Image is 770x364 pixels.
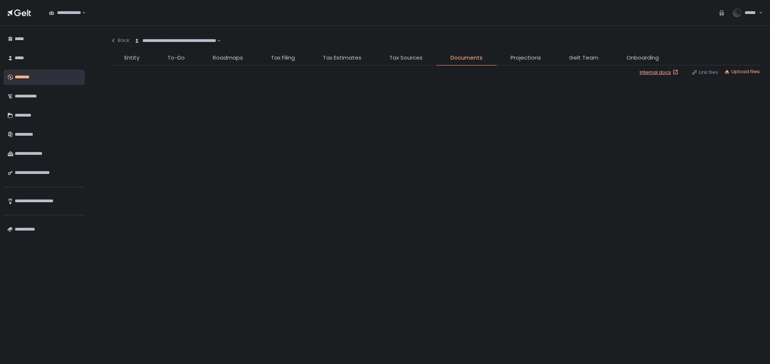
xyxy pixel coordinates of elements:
div: Back [110,37,130,44]
button: Link files [692,69,718,76]
div: Search for option [130,33,221,49]
span: Onboarding [626,54,659,62]
span: Gelt Team [569,54,598,62]
button: Back [110,33,130,48]
span: Tax Sources [389,54,423,62]
div: Search for option [44,5,86,21]
span: Tax Filing [271,54,295,62]
span: Documents [451,54,483,62]
span: Entity [124,54,139,62]
span: To-Do [167,54,185,62]
button: Upload files [724,68,760,75]
span: Roadmaps [213,54,243,62]
span: Projections [511,54,541,62]
span: Tax Estimates [323,54,361,62]
a: Internal docs [640,69,680,76]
